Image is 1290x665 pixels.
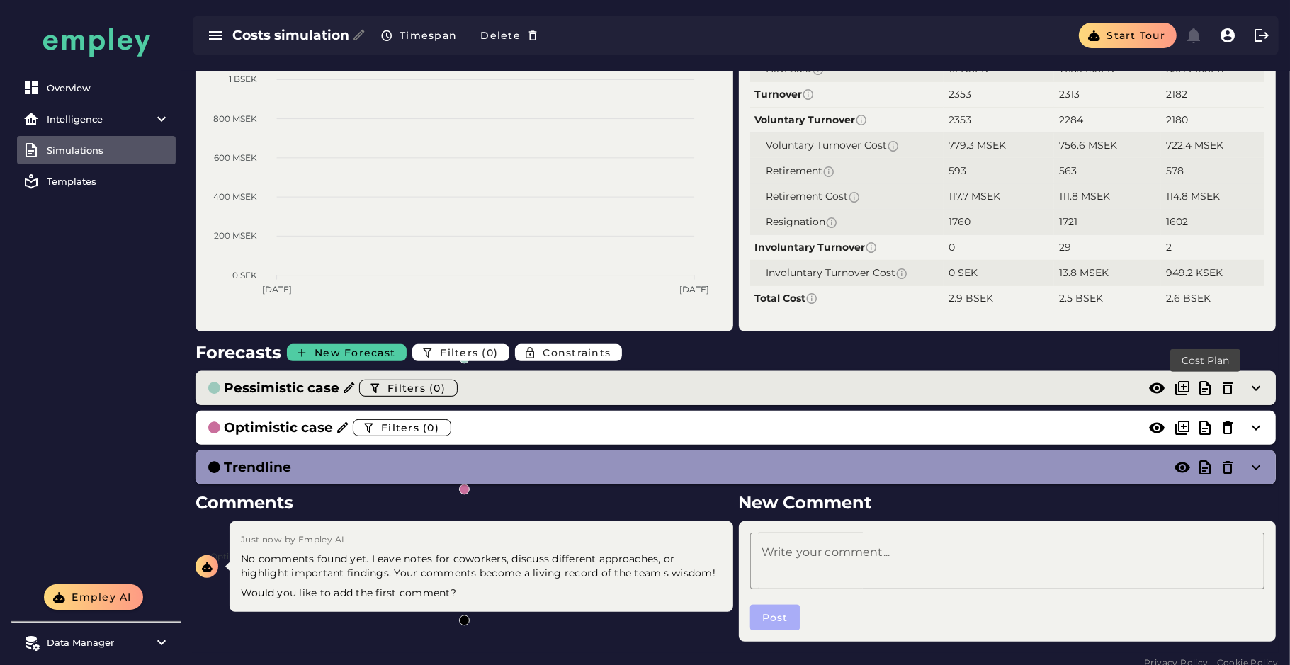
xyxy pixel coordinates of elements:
button: Filters (0) [359,380,458,397]
span: Turnover [755,87,939,102]
span: 756.6 MSEK [1059,139,1117,152]
h3: Optimistic case [224,418,333,438]
h2: Forecasts [196,340,284,365]
button: Start tour [1079,23,1177,48]
tspan: 600 MSEK [214,152,257,163]
h3: Pessimistic case [224,378,339,398]
tspan: 200 MSEK [214,230,257,241]
span: Involuntary Turnover Cost [766,266,939,280]
p: Would you like to add the first comment? [241,586,722,601]
tspan: 0 SEK [232,270,257,280]
div: Data Manager [47,637,146,648]
span: 2180 [1166,113,1188,126]
span: Total Cost [755,291,939,306]
span: 2.5 BSEK [1059,292,1103,305]
span: Voluntary Turnover [755,113,939,127]
button: Empley AI [44,584,143,610]
span: 13.8 MSEK [1059,266,1109,279]
span: 2182 [1166,88,1187,101]
a: Simulations [17,136,176,164]
div: Overview [47,82,170,93]
span: Retirement Cost [766,189,939,204]
button: Delete [468,23,548,48]
tspan: [DATE] [262,284,292,295]
span: 117.7 MSEK [949,190,1000,203]
tspan: [DATE] [679,284,709,295]
span: Resignation [766,215,939,229]
span: 2284 [1059,113,1083,126]
span: 949.2 KSEK [1166,266,1223,279]
h3: Costs simulation [232,25,349,45]
span: Filters (0) [439,346,498,359]
h2: Comments [196,490,733,521]
p: No comments found yet. Leave notes for coworkers, discuss different approaches, or highlight impo... [241,552,722,581]
button: Filters (0) [353,419,451,436]
span: 593 [949,164,966,177]
span: 563 [1059,164,1077,177]
button: Filters (0) [412,344,509,361]
span: 2353 [949,88,971,101]
span: 1602 [1166,215,1188,228]
h3: Trendline [224,457,291,477]
span: 111.8 MSEK [1059,190,1110,203]
tspan: 400 MSEK [213,191,257,202]
span: Filters (0) [387,382,446,394]
span: Filters (0) [380,421,439,434]
h2: New Comment [739,490,1277,521]
div: Intelligence [47,113,146,125]
span: Retirement [766,164,939,178]
div: Templates [47,176,170,187]
span: Timespan [399,29,457,42]
button: New Forecast [287,344,407,361]
span: 1721 [1059,215,1077,228]
span: 29 [1059,241,1071,254]
a: Templates [17,167,176,195]
div: Simulations [47,144,170,156]
tspan: 1 BSEK [229,74,257,84]
button: Timespan [372,23,468,48]
span: 114.8 MSEK [1166,190,1220,203]
span: 2313 [1059,88,1080,101]
span: Start tour [1106,29,1165,42]
a: Overview [17,74,176,102]
div: Just now by Empley AI [241,533,722,547]
span: Voluntary Turnover Cost [766,138,939,153]
span: 2.6 BSEK [1166,292,1211,305]
span: 722.4 MSEK [1166,139,1223,152]
span: 1760 [949,215,971,228]
span: 578 [1166,164,1184,177]
button: Constraints [515,344,622,361]
span: Involuntary Turnover [755,240,939,255]
tspan: 800 MSEK [213,113,257,124]
span: 779.3 MSEK [949,139,1006,152]
span: 2.9 BSEK [949,292,993,305]
span: Empley AI [71,591,132,603]
span: Constraints [542,346,611,359]
span: 2353 [949,113,971,126]
span: Delete [480,29,521,42]
span: 0 [949,241,955,254]
span: 0 SEK [949,266,978,279]
span: 2 [1166,241,1172,254]
span: New Forecast [314,346,395,359]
